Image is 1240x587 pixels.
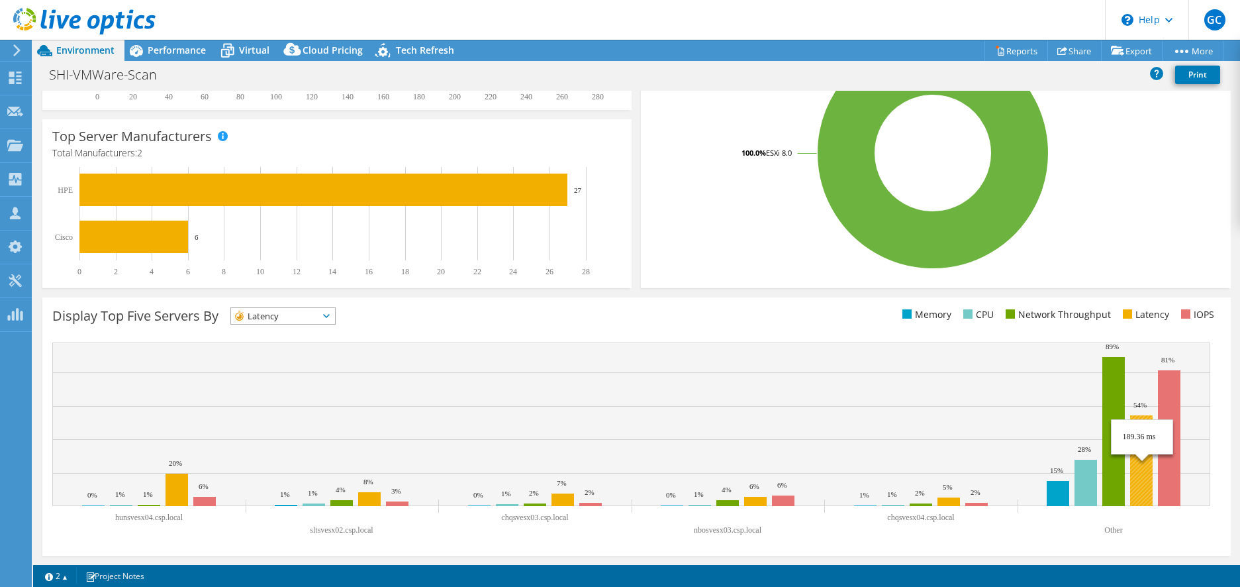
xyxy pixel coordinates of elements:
[749,482,759,490] text: 6%
[694,490,704,498] text: 1%
[308,489,318,497] text: 1%
[55,233,73,242] text: Cisco
[473,491,483,499] text: 0%
[256,267,264,276] text: 10
[1120,307,1169,322] li: Latency
[859,491,869,499] text: 1%
[87,491,97,499] text: 0%
[585,488,595,496] text: 2%
[150,267,154,276] text: 4
[95,92,99,101] text: 0
[666,491,676,499] text: 0%
[449,92,461,101] text: 200
[1121,14,1133,26] svg: \n
[437,267,445,276] text: 20
[520,92,532,101] text: 240
[186,267,190,276] text: 6
[1204,9,1225,30] span: GC
[1047,40,1102,61] a: Share
[582,267,590,276] text: 28
[77,267,81,276] text: 0
[1178,307,1214,322] li: IOPS
[396,44,454,56] span: Tech Refresh
[169,459,182,467] text: 20%
[485,92,497,101] text: 220
[413,92,425,101] text: 180
[1161,356,1174,364] text: 81%
[1175,66,1220,84] a: Print
[1106,343,1119,350] text: 89%
[199,482,209,490] text: 6%
[574,186,582,194] text: 27
[741,148,766,158] tspan: 100.0%
[336,486,346,494] text: 4%
[529,489,539,497] text: 2%
[960,307,994,322] li: CPU
[231,308,318,324] span: Latency
[777,481,787,489] text: 6%
[557,479,567,487] text: 7%
[887,490,897,498] text: 1%
[114,267,118,276] text: 2
[270,92,282,101] text: 100
[137,146,142,159] span: 2
[694,525,762,535] text: nbosvesx03.csp.local
[306,92,318,101] text: 120
[943,483,953,491] text: 5%
[58,186,73,195] text: HPE
[1050,466,1063,474] text: 15%
[899,307,951,322] li: Memory
[236,92,244,101] text: 80
[201,92,209,101] text: 60
[915,489,925,497] text: 2%
[501,490,511,498] text: 1%
[887,513,955,522] text: chqsvesx04.csp.local
[165,92,173,101] text: 40
[52,129,212,144] h3: Top Server Manufacturers
[143,490,153,498] text: 1%
[722,486,732,494] text: 4%
[293,267,301,276] text: 12
[401,267,409,276] text: 18
[195,233,199,241] text: 6
[115,490,125,498] text: 1%
[1133,401,1147,409] text: 54%
[1162,40,1223,61] a: More
[363,478,373,486] text: 8%
[56,44,115,56] span: Environment
[473,267,481,276] text: 22
[303,44,363,56] span: Cloud Pricing
[391,487,401,495] text: 3%
[280,490,290,498] text: 1%
[971,488,980,496] text: 2%
[501,513,569,522] text: chqsvesx03.csp.local
[377,92,389,101] text: 160
[766,148,792,158] tspan: ESXi 8.0
[1104,525,1122,535] text: Other
[592,92,604,101] text: 280
[36,568,77,584] a: 2
[1002,307,1111,322] li: Network Throughput
[222,267,226,276] text: 8
[1078,445,1091,453] text: 28%
[1101,40,1163,61] a: Export
[52,146,622,160] h4: Total Manufacturers:
[129,92,137,101] text: 20
[328,267,336,276] text: 14
[365,267,373,276] text: 16
[43,68,177,82] h1: SHI-VMWare-Scan
[310,525,373,535] text: sltsvesx02.csp.local
[76,568,154,584] a: Project Notes
[509,267,517,276] text: 24
[148,44,206,56] span: Performance
[115,513,183,522] text: hunsvesx04.csp.local
[984,40,1048,61] a: Reports
[342,92,354,101] text: 140
[239,44,269,56] span: Virtual
[556,92,568,101] text: 260
[546,267,553,276] text: 26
